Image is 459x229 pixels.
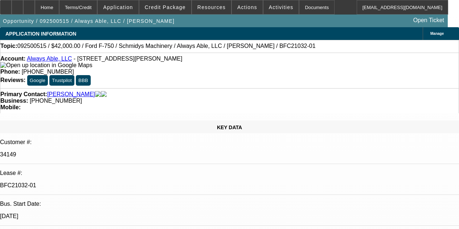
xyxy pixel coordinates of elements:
[0,91,47,98] strong: Primary Contact:
[22,69,74,75] span: [PHONE_NUMBER]
[95,91,101,98] img: facebook-icon.png
[3,18,175,24] span: Opportunity / 092500515 / Always Able, LLC / [PERSON_NAME]
[0,62,92,68] a: View Google Maps
[30,98,82,104] span: [PHONE_NUMBER]
[98,0,138,14] button: Application
[76,75,91,86] button: BBB
[0,56,25,62] strong: Account:
[139,0,191,14] button: Credit Package
[0,69,20,75] strong: Phone:
[5,31,76,37] span: APPLICATION INFORMATION
[47,91,95,98] a: [PERSON_NAME]
[263,0,299,14] button: Activities
[232,0,263,14] button: Actions
[101,91,107,98] img: linkedin-icon.png
[74,56,183,62] span: - [STREET_ADDRESS][PERSON_NAME]
[0,98,28,104] strong: Business:
[27,56,72,62] a: Always Able, LLC
[0,62,92,69] img: Open up location in Google Maps
[0,104,21,110] strong: Mobile:
[103,4,133,10] span: Application
[0,77,25,83] strong: Reviews:
[0,43,17,49] strong: Topic:
[197,4,226,10] span: Resources
[237,4,257,10] span: Actions
[269,4,294,10] span: Activities
[217,124,242,130] span: KEY DATA
[27,75,48,86] button: Google
[49,75,74,86] button: Trustpilot
[430,32,444,36] span: Manage
[192,0,231,14] button: Resources
[410,14,447,26] a: Open Ticket
[145,4,186,10] span: Credit Package
[17,43,316,49] span: 092500515 / $42,000.00 / Ford F-750 / Schmidys Machinery / Always Able, LLC / [PERSON_NAME] / BFC...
